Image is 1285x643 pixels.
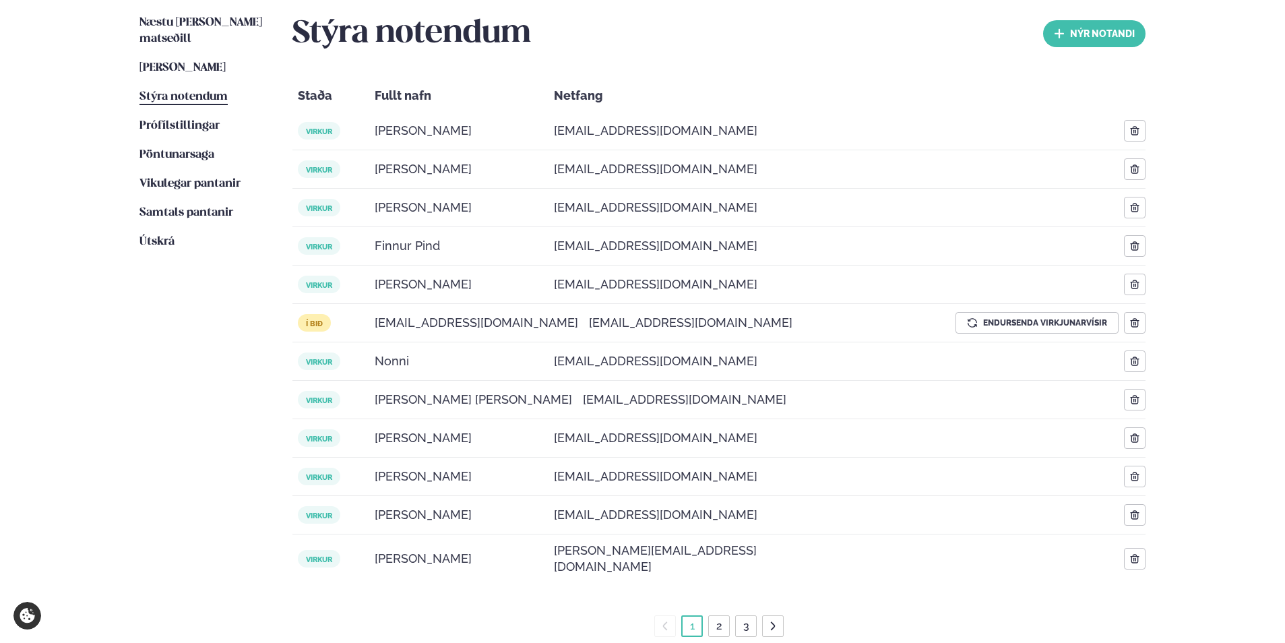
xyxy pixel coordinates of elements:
[139,236,175,247] span: Útskrá
[375,353,409,369] span: Nonni
[139,118,220,134] a: Prófílstillingar
[298,506,340,524] span: virkur
[583,392,786,408] span: [EMAIL_ADDRESS][DOMAIN_NAME]
[298,122,340,140] span: virkur
[298,391,340,408] span: virkur
[554,276,757,293] span: [EMAIL_ADDRESS][DOMAIN_NAME]
[139,234,175,250] a: Útskrá
[298,429,340,447] span: virkur
[139,89,228,105] a: Stýra notendum
[375,430,472,446] span: [PERSON_NAME]
[1043,20,1146,47] button: nýr Notandi
[139,178,241,189] span: Vikulegar pantanir
[298,550,340,568] span: virkur
[375,123,472,139] span: [PERSON_NAME]
[139,91,228,102] span: Stýra notendum
[549,80,778,112] div: Netfang
[298,353,340,370] span: virkur
[375,276,472,293] span: [PERSON_NAME]
[139,62,226,73] span: [PERSON_NAME]
[955,312,1119,334] button: Endursenda virkjunarvísir
[298,314,331,332] span: í bið
[139,207,233,218] span: Samtals pantanir
[554,238,757,254] span: [EMAIL_ADDRESS][DOMAIN_NAME]
[375,392,572,408] span: [PERSON_NAME] [PERSON_NAME]
[589,315,792,331] span: [EMAIL_ADDRESS][DOMAIN_NAME]
[375,161,472,177] span: [PERSON_NAME]
[741,615,752,637] a: 3
[554,353,757,369] span: [EMAIL_ADDRESS][DOMAIN_NAME]
[714,615,725,637] a: 2
[139,60,226,76] a: [PERSON_NAME]
[139,120,220,131] span: Prófílstillingar
[369,80,549,112] div: Fullt nafn
[375,507,472,523] span: [PERSON_NAME]
[298,160,340,178] span: virkur
[983,317,1107,329] span: Endursenda virkjunarvísir
[13,602,41,630] a: Cookie settings
[375,468,472,485] span: [PERSON_NAME]
[554,507,757,523] span: [EMAIL_ADDRESS][DOMAIN_NAME]
[375,551,472,567] span: [PERSON_NAME]
[375,315,578,331] span: [EMAIL_ADDRESS][DOMAIN_NAME]
[298,199,340,216] span: virkur
[375,200,472,216] span: [PERSON_NAME]
[139,149,214,160] span: Pöntunarsaga
[554,200,757,216] span: [EMAIL_ADDRESS][DOMAIN_NAME]
[139,176,241,192] a: Vikulegar pantanir
[554,468,757,485] span: [EMAIL_ADDRESS][DOMAIN_NAME]
[554,123,757,139] span: [EMAIL_ADDRESS][DOMAIN_NAME]
[554,543,772,575] span: [PERSON_NAME][EMAIL_ADDRESS][DOMAIN_NAME]
[375,238,440,254] span: Finnur Pind
[139,147,214,163] a: Pöntunarsaga
[298,468,340,485] span: virkur
[298,237,340,255] span: virkur
[139,15,265,47] a: Næstu [PERSON_NAME] matseðill
[554,161,757,177] span: [EMAIL_ADDRESS][DOMAIN_NAME]
[139,205,233,221] a: Samtals pantanir
[687,615,697,637] a: 1
[139,17,262,44] span: Næstu [PERSON_NAME] matseðill
[554,430,757,446] span: [EMAIL_ADDRESS][DOMAIN_NAME]
[292,80,369,112] div: Staða
[298,276,340,293] span: virkur
[292,15,531,53] h2: Stýra notendum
